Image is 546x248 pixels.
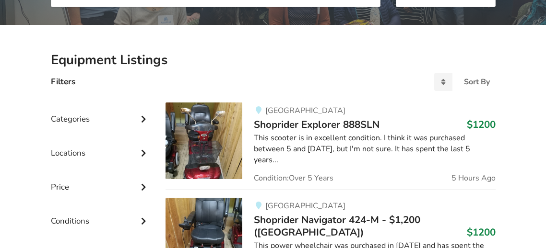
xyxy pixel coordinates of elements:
[265,201,345,211] span: [GEOGRAPHIC_DATA]
[254,118,380,131] span: Shoprider Explorer 888SLN
[51,76,75,87] h4: Filters
[166,102,242,179] img: mobility-shoprider explorer 888sln
[467,226,496,238] h3: $1200
[51,52,496,68] h2: Equipment Listings
[51,129,151,163] div: Locations
[51,197,151,231] div: Conditions
[166,102,495,190] a: mobility-shoprider explorer 888sln[GEOGRAPHIC_DATA]Shoprider Explorer 888SLN$1200This scooter is ...
[265,105,345,116] span: [GEOGRAPHIC_DATA]
[254,213,420,239] span: Shoprider Navigator 424-M - $1,200 ([GEOGRAPHIC_DATA])
[464,78,490,86] div: Sort By
[51,95,151,129] div: Categories
[467,118,496,131] h3: $1200
[451,174,496,182] span: 5 Hours Ago
[254,174,333,182] span: Condition: Over 5 Years
[254,133,495,166] div: This scooter is in excellent condition. I think it was purchased between 5 and [DATE], but I'm no...
[51,163,151,197] div: Price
